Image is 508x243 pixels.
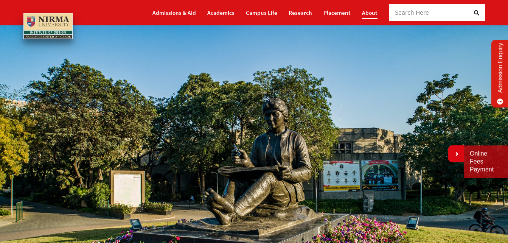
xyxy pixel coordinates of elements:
a: Placement [323,6,351,19]
a: Online Fees Payment [470,150,502,173]
a: Academics [207,6,235,19]
img: main_logo [23,13,73,39]
a: Research [289,6,312,19]
a: Campus Life [246,6,277,19]
a: About [362,6,378,19]
span: Search Here [395,8,429,17]
a: Admissions & Aid [152,6,196,19]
